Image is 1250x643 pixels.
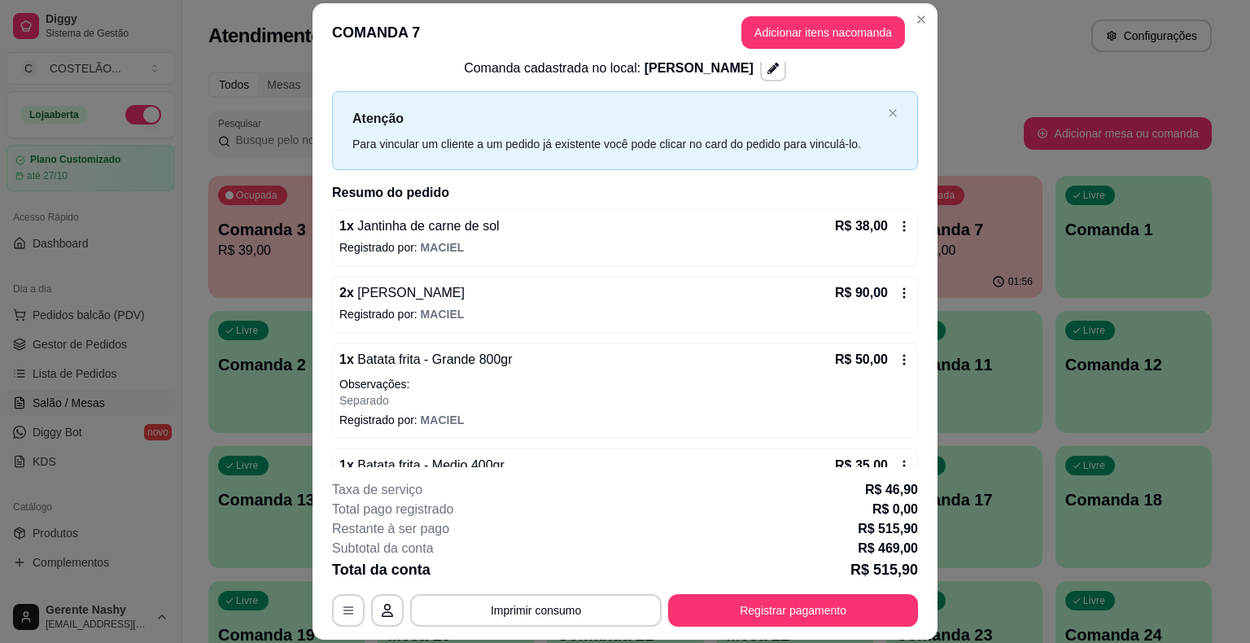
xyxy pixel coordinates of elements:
p: R$ 35,00 [835,456,888,475]
p: R$ 50,00 [835,350,888,370]
button: Adicionar itens nacomanda [741,16,905,49]
span: Batata frita - Medio 400gr [354,458,505,472]
p: R$ 90,00 [835,283,888,303]
button: Imprimir consumo [410,594,662,627]
p: R$ 0,00 [872,500,918,519]
p: R$ 469,00 [858,539,918,558]
button: Registrar pagamento [668,594,918,627]
p: 2 x [339,283,465,303]
p: 1 x [339,217,500,236]
p: R$ 38,00 [835,217,888,236]
span: Batata frita - Grande 800gr [354,352,513,366]
p: Subtotal da conta [332,539,434,558]
p: R$ 515,90 [850,558,918,581]
p: Registrado por: [339,306,911,322]
span: close [888,108,898,118]
p: Total pago registrado [332,500,453,519]
p: Registrado por: [339,412,911,428]
span: MACIEL [421,308,465,321]
p: R$ 46,90 [865,480,918,500]
span: MACIEL [421,241,465,254]
p: Restante à ser pago [332,519,449,539]
p: Total da conta [332,558,431,581]
p: Taxa de serviço [332,480,422,500]
div: Para vincular um cliente a um pedido já existente você pode clicar no card do pedido para vinculá... [352,135,881,153]
header: COMANDA 7 [312,3,937,62]
span: [PERSON_NAME] [354,286,465,300]
span: Jantinha de carne de sol [354,219,500,233]
p: 1 x [339,456,505,475]
button: Close [908,7,934,33]
p: Comanda cadastrada no local: [464,59,754,78]
p: 1 x [339,350,513,370]
p: Registrado por: [339,239,911,256]
button: close [888,108,898,119]
p: Atenção [352,108,881,129]
h2: Resumo do pedido [332,183,918,203]
span: [PERSON_NAME] [645,61,754,75]
p: Separado [339,392,911,409]
span: MACIEL [421,413,465,426]
p: Observações: [339,376,911,392]
p: R$ 515,90 [858,519,918,539]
